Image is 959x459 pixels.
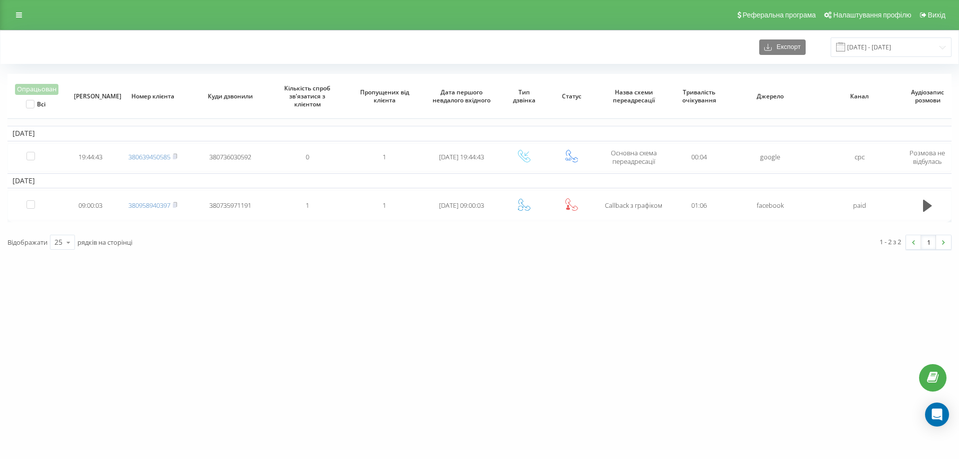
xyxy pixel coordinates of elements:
[554,92,588,100] span: Статус
[7,173,952,188] td: [DATE]
[67,143,114,171] td: 19:44:43
[726,190,815,220] td: facebook
[743,11,816,19] span: Реферальна програма
[603,88,664,104] span: Назва схеми переадресації
[306,201,309,210] span: 1
[672,143,726,171] td: 00:04
[7,126,952,141] td: [DATE]
[128,201,170,210] a: 380958940397
[672,190,726,220] td: 01:06
[833,11,911,19] span: Налаштування профілю
[7,238,47,247] span: Відображати
[123,92,183,100] span: Номер клієнта
[209,152,251,161] span: 380736030592
[815,190,904,220] td: paid
[439,152,484,161] span: [DATE] 19:44:43
[772,43,801,51] span: Експорт
[595,190,673,220] td: Callback з графіком
[921,235,936,249] a: 1
[306,152,309,161] span: 0
[74,92,108,100] span: [PERSON_NAME]
[726,143,815,171] td: google
[910,148,945,166] span: Розмова не відбулась
[277,84,338,108] span: Кількість спроб зв'язатися з клієнтом
[680,88,719,104] span: Тривалість очікування
[354,88,415,104] span: Пропущених від клієнта
[735,92,806,100] span: Джерело
[77,238,132,247] span: рядків на сторінці
[759,39,806,55] button: Експорт
[911,88,945,104] span: Аудіозапис розмови
[26,100,45,108] label: Всі
[383,201,386,210] span: 1
[815,143,904,171] td: cpc
[595,143,673,171] td: Основна схема переадресації
[507,88,541,104] span: Тип дзвінка
[383,152,386,161] span: 1
[432,88,492,104] span: Дата першого невдалого вхідного
[128,152,170,161] a: 380639450585
[54,237,62,247] div: 25
[209,201,251,210] span: 380735971191
[824,92,895,100] span: Канал
[925,403,949,427] div: Open Intercom Messenger
[439,201,484,210] span: [DATE] 09:00:03
[928,11,946,19] span: Вихід
[67,190,114,220] td: 09:00:03
[880,237,901,247] div: 1 - 2 з 2
[200,92,260,100] span: Куди дзвонили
